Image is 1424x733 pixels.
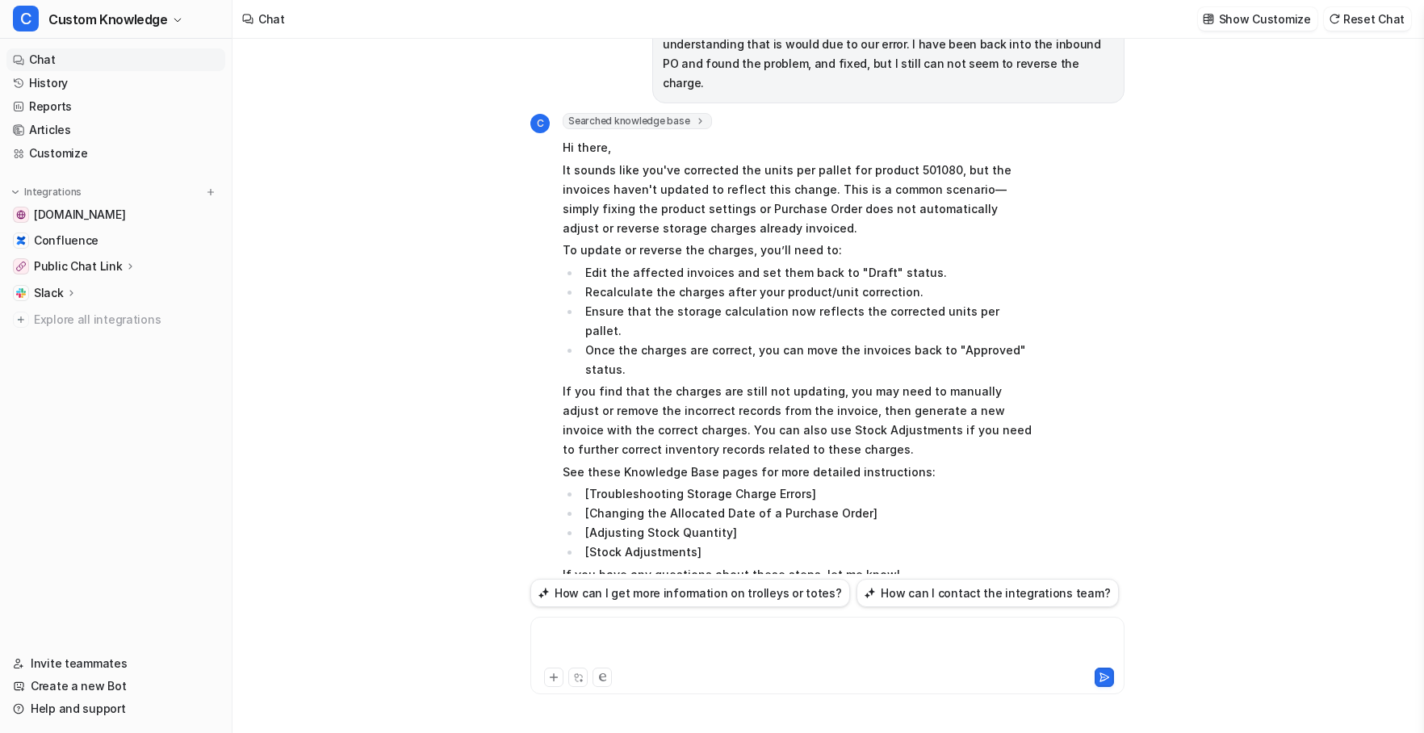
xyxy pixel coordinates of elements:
img: menu_add.svg [205,186,216,198]
li: [Changing the Allocated Date of a Purchase Order] [580,504,1035,523]
p: If you have any questions about these steps, let me know! [563,565,1035,584]
a: History [6,72,225,94]
a: Chat [6,48,225,71]
button: How can I get more information on trolleys or totes? [530,579,850,607]
img: reset [1329,13,1340,25]
p: Show Customize [1219,10,1311,27]
button: Show Customize [1198,7,1317,31]
span: Explore all integrations [34,307,219,333]
button: Integrations [6,184,86,200]
p: It sounds like you've corrected the units per pallet for product 501080, but the invoices haven't... [563,161,1035,238]
a: Explore all integrations [6,308,225,331]
img: help.cartoncloud.com [16,210,26,220]
img: Public Chat Link [16,262,26,271]
p: Public Chat Link [34,258,123,274]
a: help.cartoncloud.com[DOMAIN_NAME] [6,203,225,226]
a: Help and support [6,697,225,720]
li: Once the charges are correct, you can move the invoices back to "Approved" status. [580,341,1035,379]
p: Integrations [24,186,82,199]
li: Recalculate the charges after your product/unit correction. [580,283,1035,302]
li: Ensure that the storage calculation now reflects the corrected units per pallet. [580,302,1035,341]
button: Reset Chat [1324,7,1411,31]
img: Slack [16,288,26,298]
img: customize [1203,13,1214,25]
a: Reports [6,95,225,118]
span: Confluence [34,232,98,249]
li: [Troubleshooting Storage Charge Errors] [580,484,1035,504]
span: Custom Knowledge [48,8,168,31]
p: If you find that the charges are still not updating, you may need to manually adjust or remove th... [563,382,1035,459]
div: Chat [258,10,285,27]
span: C [530,114,550,133]
li: [Stock Adjustments] [580,542,1035,562]
li: [Adjusting Stock Quantity] [580,523,1035,542]
span: C [13,6,39,31]
span: Searched knowledge base [563,113,712,129]
img: explore all integrations [13,312,29,328]
button: How can I contact the integrations team? [856,579,1119,607]
a: Customize [6,142,225,165]
a: Create a new Bot [6,675,225,697]
p: To update or reverse the charges, you’ll need to: [563,241,1035,260]
a: ConfluenceConfluence [6,229,225,252]
p: Slack [34,285,64,301]
a: Articles [6,119,225,141]
a: Invite teammates [6,652,225,675]
img: Confluence [16,236,26,245]
span: [DOMAIN_NAME] [34,207,125,223]
li: Edit the affected invoices and set them back to "Draft" status. [580,263,1035,283]
p: See these Knowledge Base pages for more detailed instructions: [563,463,1035,482]
img: expand menu [10,186,21,198]
p: Hi there, [563,138,1035,157]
